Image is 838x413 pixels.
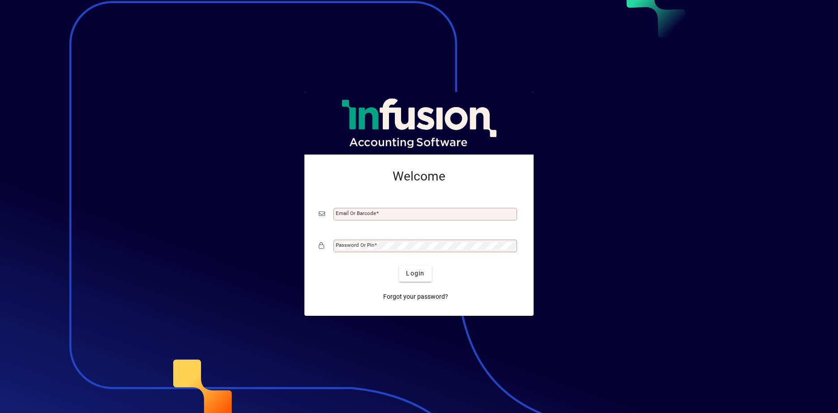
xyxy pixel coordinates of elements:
[319,169,519,184] h2: Welcome
[399,266,432,282] button: Login
[336,210,376,216] mat-label: Email or Barcode
[383,292,448,301] span: Forgot your password?
[336,242,374,248] mat-label: Password or Pin
[380,289,452,305] a: Forgot your password?
[406,269,424,278] span: Login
